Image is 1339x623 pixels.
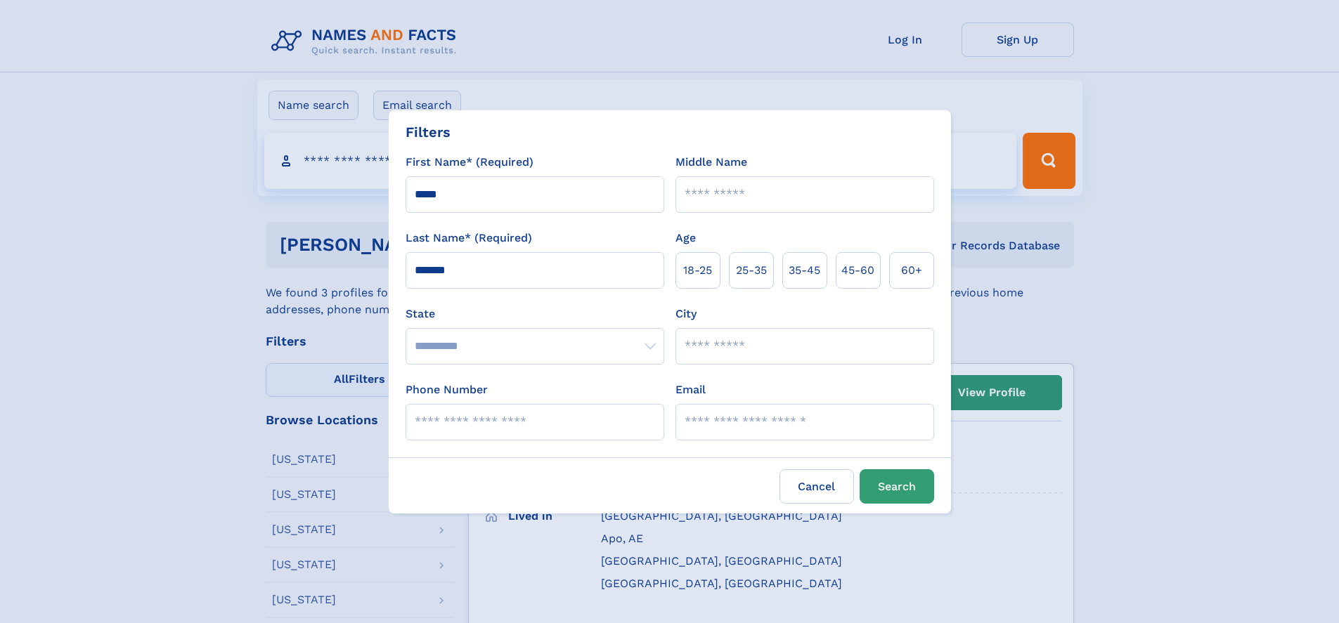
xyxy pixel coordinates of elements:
[675,306,697,322] label: City
[406,230,532,247] label: Last Name* (Required)
[901,262,922,279] span: 60+
[406,154,533,171] label: First Name* (Required)
[736,262,767,279] span: 25‑35
[406,122,451,143] div: Filters
[841,262,874,279] span: 45‑60
[780,469,854,504] label: Cancel
[406,381,488,398] label: Phone Number
[860,469,934,504] button: Search
[683,262,712,279] span: 18‑25
[789,262,820,279] span: 35‑45
[406,306,664,322] label: State
[675,154,747,171] label: Middle Name
[675,230,696,247] label: Age
[675,381,706,398] label: Email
